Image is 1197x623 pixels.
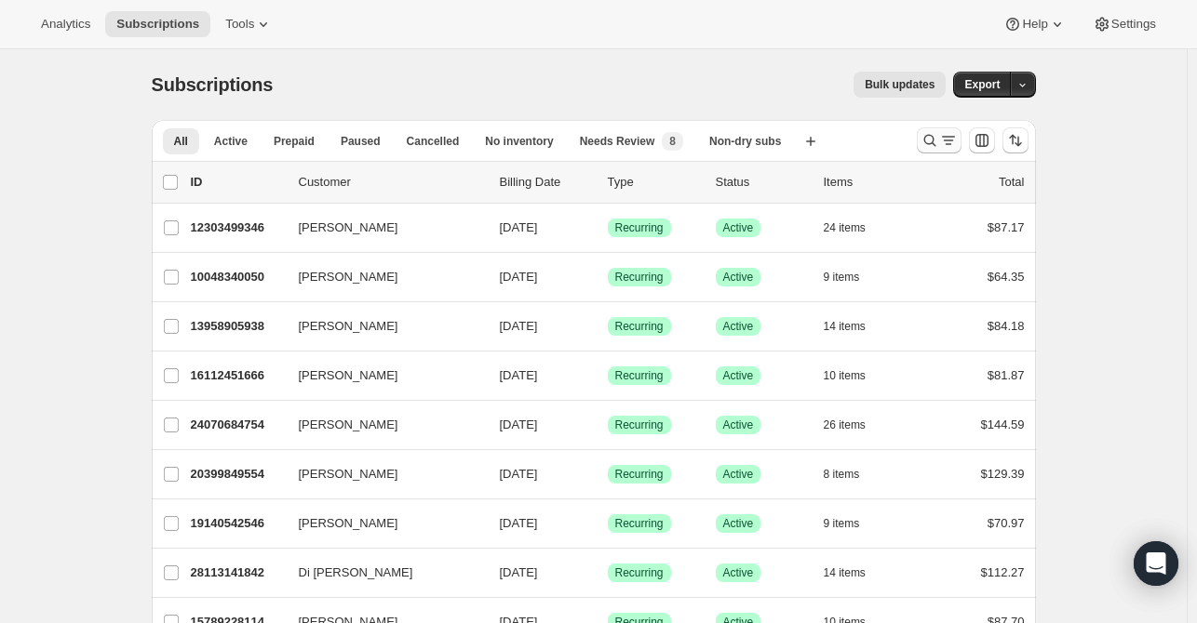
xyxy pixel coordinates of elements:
[723,418,754,432] span: Active
[174,134,188,149] span: All
[615,220,664,235] span: Recurring
[299,317,398,336] span: [PERSON_NAME]
[500,368,538,382] span: [DATE]
[615,319,664,334] span: Recurring
[41,17,90,32] span: Analytics
[615,270,664,285] span: Recurring
[615,565,664,580] span: Recurring
[191,264,1025,290] div: 10048340050[PERSON_NAME][DATE]SuccessRecurringSuccessActive9 items$64.35
[824,270,860,285] span: 9 items
[796,128,826,154] button: Create new view
[500,516,538,530] span: [DATE]
[299,173,485,192] p: Customer
[723,467,754,482] span: Active
[288,509,474,538] button: [PERSON_NAME]
[299,219,398,237] span: [PERSON_NAME]
[191,563,284,582] p: 28113141842
[500,220,538,234] span: [DATE]
[964,77,1000,92] span: Export
[824,510,881,537] button: 9 items
[288,361,474,391] button: [PERSON_NAME]
[824,264,881,290] button: 9 items
[723,516,754,531] span: Active
[214,11,284,37] button: Tools
[152,74,274,95] span: Subscriptions
[824,418,866,432] span: 26 items
[615,516,664,531] span: Recurring
[981,418,1025,431] span: $144.59
[854,72,946,98] button: Bulk updates
[116,17,199,32] span: Subscriptions
[500,173,593,192] p: Billing Date
[608,173,701,192] div: Type
[917,127,962,153] button: Search and filter results
[824,368,866,383] span: 10 items
[299,268,398,286] span: [PERSON_NAME]
[988,319,1025,333] span: $84.18
[225,17,254,32] span: Tools
[214,134,248,149] span: Active
[191,268,284,286] p: 10048340050
[191,510,1025,537] div: 19140542546[PERSON_NAME][DATE]SuccessRecurringSuccessActive9 items$70.97
[723,270,754,285] span: Active
[500,418,538,431] span: [DATE]
[191,363,1025,389] div: 16112451666[PERSON_NAME][DATE]SuccessRecurringSuccessActive10 items$81.87
[299,416,398,434] span: [PERSON_NAME]
[824,313,886,339] button: 14 items
[709,134,781,149] span: Non-dry subs
[191,461,1025,487] div: 20399849554[PERSON_NAME][DATE]SuccessRecurringSuccessActive8 items$129.39
[580,134,655,149] span: Needs Review
[1111,17,1156,32] span: Settings
[191,219,284,237] p: 12303499346
[992,11,1077,37] button: Help
[615,467,664,482] span: Recurring
[191,313,1025,339] div: 13958905938[PERSON_NAME][DATE]SuccessRecurringSuccessActive14 items$84.18
[824,363,886,389] button: 10 items
[723,220,754,235] span: Active
[299,366,398,385] span: [PERSON_NAME]
[191,173,1025,192] div: IDCustomerBilling DateTypeStatusItemsTotal
[824,560,886,586] button: 14 items
[407,134,460,149] span: Cancelled
[299,465,398,484] span: [PERSON_NAME]
[969,127,995,153] button: Customize table column order and visibility
[615,418,664,432] span: Recurring
[1022,17,1047,32] span: Help
[288,262,474,292] button: [PERSON_NAME]
[288,311,474,341] button: [PERSON_NAME]
[274,134,315,149] span: Prepaid
[824,412,886,438] button: 26 items
[953,72,1011,98] button: Export
[824,467,860,482] span: 8 items
[1002,127,1029,153] button: Sort the results
[191,173,284,192] p: ID
[191,412,1025,438] div: 24070684754[PERSON_NAME][DATE]SuccessRecurringSuccessActive26 items$144.59
[485,134,553,149] span: No inventory
[824,516,860,531] span: 9 items
[1134,541,1178,586] div: Open Intercom Messenger
[824,461,881,487] button: 8 items
[500,270,538,284] span: [DATE]
[191,215,1025,241] div: 12303499346[PERSON_NAME][DATE]SuccessRecurringSuccessActive24 items$87.17
[981,467,1025,481] span: $129.39
[669,134,676,149] span: 8
[981,565,1025,579] span: $112.27
[988,220,1025,234] span: $87.17
[615,368,664,383] span: Recurring
[288,459,474,489] button: [PERSON_NAME]
[999,173,1024,192] p: Total
[191,317,284,336] p: 13958905938
[716,173,809,192] p: Status
[299,563,413,582] span: Di [PERSON_NAME]
[191,560,1025,586] div: 28113141842Di [PERSON_NAME][DATE]SuccessRecurringSuccessActive14 items$112.27
[824,565,866,580] span: 14 items
[105,11,210,37] button: Subscriptions
[299,514,398,533] span: [PERSON_NAME]
[500,467,538,481] span: [DATE]
[191,514,284,533] p: 19140542546
[500,565,538,579] span: [DATE]
[288,213,474,243] button: [PERSON_NAME]
[723,368,754,383] span: Active
[824,215,886,241] button: 24 items
[865,77,935,92] span: Bulk updates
